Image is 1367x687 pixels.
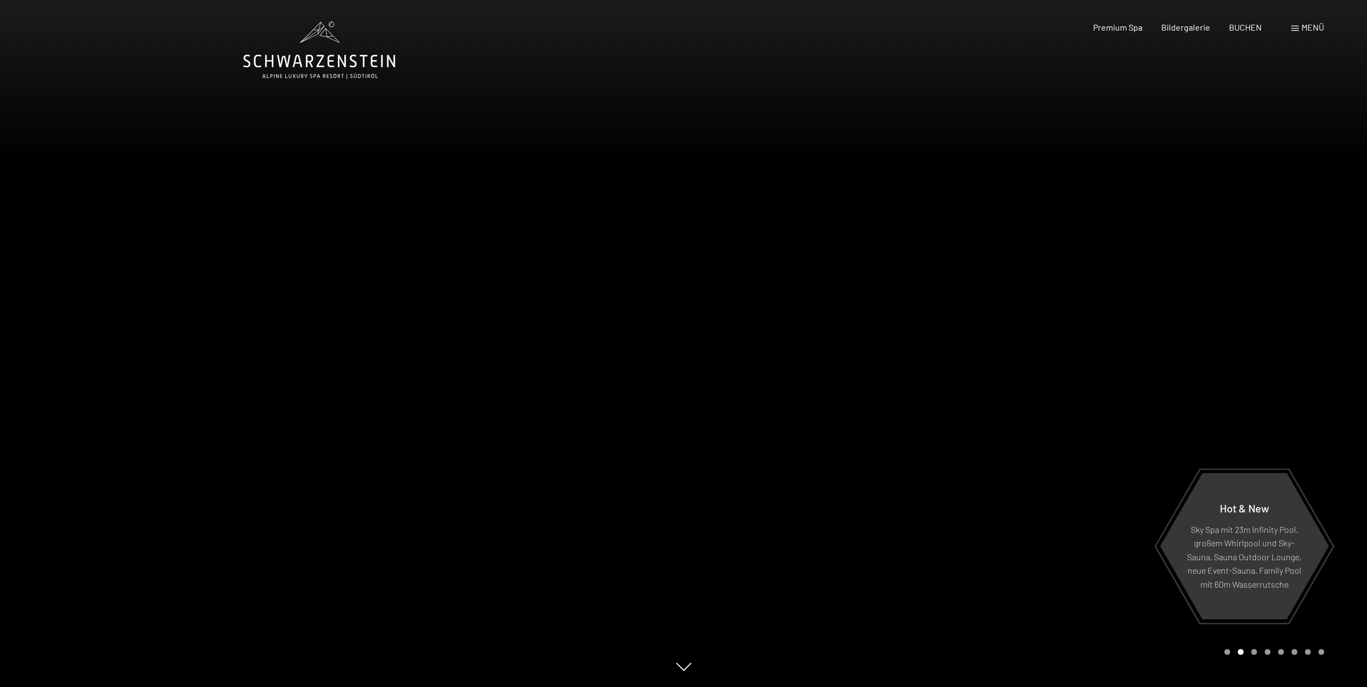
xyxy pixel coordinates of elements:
p: Sky Spa mit 23m Infinity Pool, großem Whirlpool und Sky-Sauna, Sauna Outdoor Lounge, neue Event-S... [1186,522,1303,591]
a: Bildergalerie [1161,22,1210,32]
div: Carousel Page 1 [1224,649,1230,655]
div: Carousel Page 3 [1251,649,1257,655]
span: Menü [1301,22,1324,32]
div: Carousel Pagination [1220,649,1324,655]
div: Carousel Page 6 [1291,649,1297,655]
div: Carousel Page 4 [1264,649,1270,655]
a: BUCHEN [1229,22,1262,32]
a: Premium Spa [1093,22,1142,32]
div: Carousel Page 7 [1305,649,1311,655]
span: Hot & New [1220,501,1269,514]
a: Hot & New Sky Spa mit 23m Infinity Pool, großem Whirlpool und Sky-Sauna, Sauna Outdoor Lounge, ne... [1159,472,1329,620]
div: Carousel Page 5 [1278,649,1284,655]
div: Carousel Page 8 [1318,649,1324,655]
div: Carousel Page 2 (Current Slide) [1238,649,1243,655]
